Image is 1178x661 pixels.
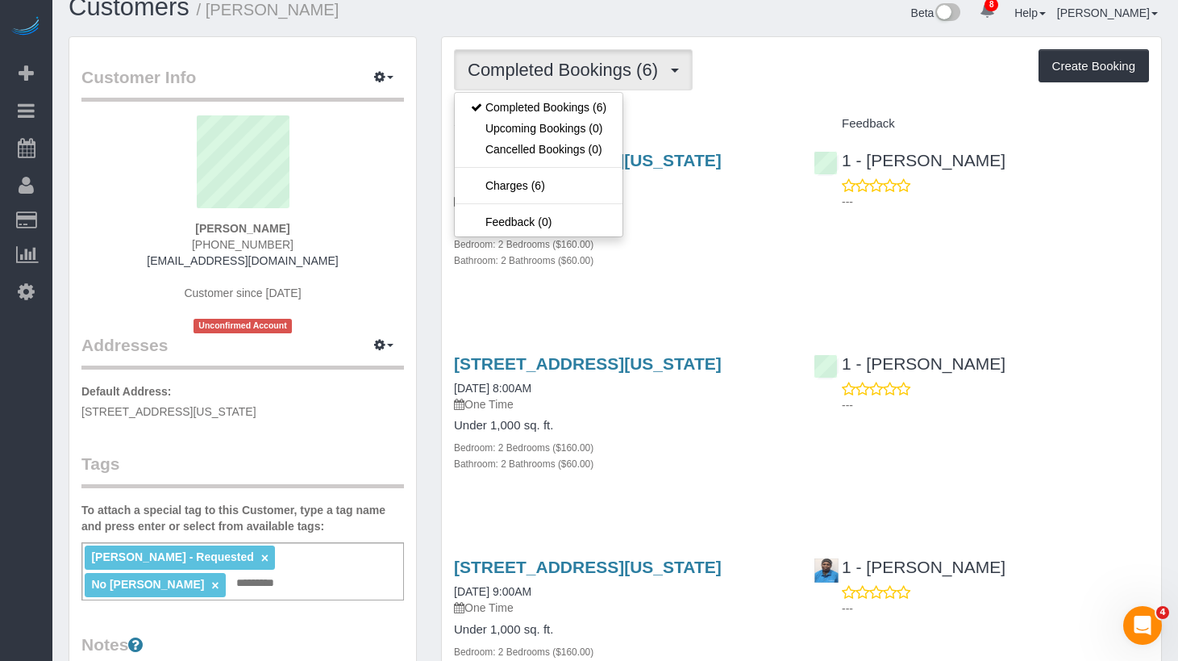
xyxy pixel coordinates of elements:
[454,255,593,266] small: Bathroom: 2 Bathrooms ($60.00)
[454,49,693,90] button: Completed Bookings (6)
[814,151,1005,169] a: 1 - [PERSON_NAME]
[934,3,960,24] img: New interface
[1057,6,1158,19] a: [PERSON_NAME]
[842,397,1149,413] p: ---
[455,175,622,196] a: Charges (6)
[454,419,789,433] h4: Under 1,000 sq. ft.
[1156,606,1169,619] span: 4
[454,442,593,454] small: Bedroom: 2 Bedrooms ($160.00)
[814,558,1005,576] a: 1 - [PERSON_NAME]
[147,254,338,267] a: [EMAIL_ADDRESS][DOMAIN_NAME]
[454,646,593,658] small: Bedroom: 2 Bedrooms ($160.00)
[81,383,172,400] label: Default Address:
[81,452,404,488] legend: Tags
[184,287,301,299] span: Customer since [DATE]
[468,60,666,80] span: Completed Bookings (6)
[1123,606,1162,645] iframe: Intercom live chat
[454,239,593,250] small: Bedroom: 2 Bedrooms ($160.00)
[911,6,961,19] a: Beta
[261,551,268,565] a: ×
[197,1,339,19] small: / [PERSON_NAME]
[455,211,622,232] a: Feedback (0)
[195,222,289,235] strong: [PERSON_NAME]
[81,405,256,418] span: [STREET_ADDRESS][US_STATE]
[192,238,293,251] span: [PHONE_NUMBER]
[454,382,531,395] a: [DATE] 8:00AM
[454,585,531,598] a: [DATE] 9:00AM
[454,354,722,373] a: [STREET_ADDRESS][US_STATE]
[842,194,1149,210] p: ---
[91,550,253,563] span: [PERSON_NAME] - Requested
[91,578,204,591] span: No [PERSON_NAME]
[1014,6,1046,19] a: Help
[454,600,789,616] p: One Time
[81,502,404,534] label: To attach a special tag to this Customer, type a tag name and press enter or select from availabl...
[455,97,622,118] a: Completed Bookings (6)
[814,559,839,583] img: 1 - Noufoh Sodandji
[455,139,622,160] a: Cancelled Bookings (0)
[1039,49,1149,83] button: Create Booking
[10,16,42,39] img: Automaid Logo
[454,396,789,412] p: One Time
[194,319,292,333] span: Unconfirmed Account
[81,65,404,102] legend: Customer Info
[814,354,1005,373] a: 1 - [PERSON_NAME]
[454,458,593,470] small: Bathroom: 2 Bathrooms ($60.00)
[454,623,789,637] h4: Under 1,000 sq. ft.
[455,118,622,139] a: Upcoming Bookings (0)
[211,579,219,592] a: ×
[454,558,722,576] a: [STREET_ADDRESS][US_STATE]
[814,117,1149,131] h4: Feedback
[842,600,1149,617] p: ---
